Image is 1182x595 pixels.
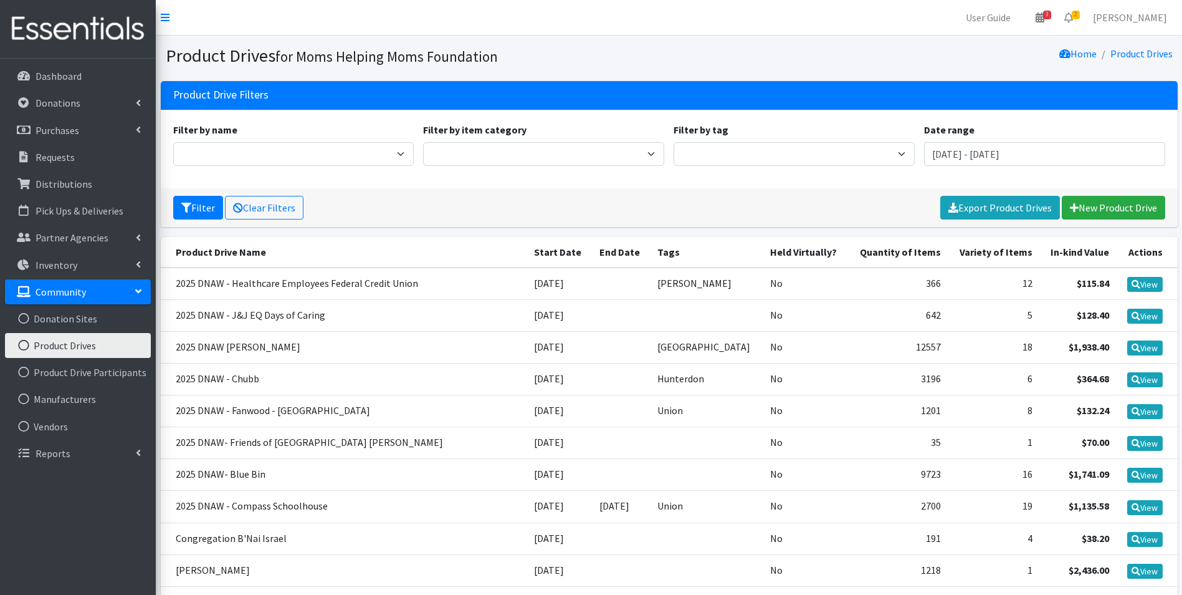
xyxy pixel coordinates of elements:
a: Reports [5,441,151,466]
button: Filter [173,196,223,220]
strong: $132.24 [1077,404,1109,417]
td: 366 [848,268,948,300]
a: User Guide [956,5,1021,30]
strong: $1,938.40 [1069,341,1109,353]
td: 2025 DNAW - Healthcare Employees Federal Credit Union [161,268,527,300]
td: [DATE] [527,427,592,459]
strong: $128.40 [1077,309,1109,321]
th: Held Virtually? [763,237,848,268]
td: No [763,427,848,459]
td: No [763,523,848,554]
p: Dashboard [36,70,82,82]
a: Manufacturers [5,387,151,412]
a: Donations [5,90,151,115]
a: [PERSON_NAME] [1083,5,1177,30]
td: 2025 DNAW - Chubb [161,363,527,395]
p: Reports [36,447,70,460]
a: View [1127,532,1163,547]
p: Partner Agencies [36,231,108,244]
a: View [1127,404,1163,419]
td: 8 [948,395,1040,427]
td: 35 [848,427,948,459]
td: No [763,331,848,363]
td: [DATE] [527,268,592,300]
td: [DATE] [527,395,592,427]
td: 9723 [848,459,948,491]
td: [DATE] [527,491,592,523]
span: 3 [1043,11,1051,19]
td: 642 [848,299,948,331]
a: New Product Drive [1062,196,1165,220]
a: 2 [1054,5,1083,30]
td: 6 [948,363,1040,395]
td: No [763,395,848,427]
th: Variety of Items [948,237,1040,268]
td: [DATE] [527,299,592,331]
p: Inventory [36,259,77,271]
a: Vendors [5,414,151,439]
a: Clear Filters [225,196,303,220]
td: 2025 DNAW - Compass Schoolhouse [161,491,527,523]
th: Start Date [527,237,592,268]
td: 2025 DNAW - J&J EQ Days of Caring [161,299,527,331]
a: Dashboard [5,64,151,89]
a: Pick Ups & Deliveries [5,198,151,223]
a: 3 [1026,5,1054,30]
td: 4 [948,523,1040,554]
th: Product Drive Name [161,237,527,268]
th: Tags [650,237,763,268]
td: 3196 [848,363,948,395]
a: Product Drive Participants [5,360,151,385]
td: [DATE] [527,459,592,491]
td: [DATE] [527,554,592,586]
td: 1 [948,554,1040,586]
strong: $364.68 [1077,372,1109,385]
th: Actions [1117,237,1177,268]
a: View [1127,468,1163,483]
td: 12 [948,268,1040,300]
td: 2025 DNAW - Fanwood - [GEOGRAPHIC_DATA] [161,395,527,427]
p: Purchases [36,124,79,137]
td: 5 [948,299,1040,331]
a: View [1127,372,1163,387]
td: 2025 DNAW- Blue Bin [161,459,527,491]
td: [DATE] [527,363,592,395]
p: Donations [36,97,80,109]
a: Distributions [5,172,151,196]
td: Congregation B'Nai Israel [161,523,527,554]
strong: $1,135.58 [1069,500,1109,512]
th: In-kind Value [1040,237,1117,268]
td: No [763,491,848,523]
label: Filter by tag [674,122,728,137]
a: View [1127,436,1163,451]
td: 1218 [848,554,948,586]
td: 19 [948,491,1040,523]
td: 2025 DNAW- Friends of [GEOGRAPHIC_DATA] [PERSON_NAME] [161,427,527,459]
td: 2025 DNAW [PERSON_NAME] [161,331,527,363]
small: for Moms Helping Moms Foundation [275,47,498,65]
td: No [763,554,848,586]
p: Community [36,286,86,298]
td: No [763,268,848,300]
strong: $1,741.09 [1069,468,1109,480]
label: Filter by item category [423,122,527,137]
strong: $115.84 [1077,277,1109,289]
th: Quantity of Items [848,237,948,268]
a: Community [5,279,151,304]
a: Donation Sites [5,306,151,331]
td: 1 [948,427,1040,459]
p: Pick Ups & Deliveries [36,205,123,217]
td: 191 [848,523,948,554]
a: Export Product Drives [940,196,1060,220]
td: 16 [948,459,1040,491]
td: 1201 [848,395,948,427]
a: View [1127,341,1163,356]
label: Filter by name [173,122,237,137]
td: 18 [948,331,1040,363]
td: [DATE] [592,491,650,523]
td: 12557 [848,331,948,363]
td: [PERSON_NAME] [650,268,763,300]
td: [PERSON_NAME] [161,554,527,586]
p: Distributions [36,178,92,190]
a: Product Drives [1110,47,1173,60]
